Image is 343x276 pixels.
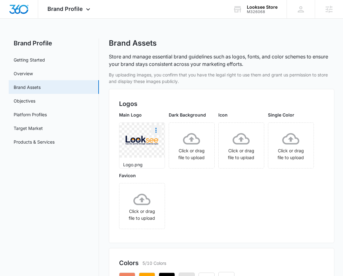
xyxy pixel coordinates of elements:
p: Icon [218,112,264,118]
img: User uploaded logo [125,135,159,145]
h2: Brand Profile [9,39,99,48]
div: Click or drag file to upload [119,191,165,222]
a: Getting Started [14,57,45,63]
button: More [151,125,161,135]
div: Click or drag file to upload [169,130,214,161]
p: Single Color [268,112,314,118]
p: Dark Background [169,112,215,118]
a: Products & Services [14,139,55,145]
p: Store and manage essential brand guidelines such as logos, fonts, and color schemes to ensure you... [109,53,335,68]
span: Click or drag file to upload [119,183,165,229]
p: By uploading images, you confirm that you have the legal right to use them and grant us permissio... [109,71,335,85]
p: 5/10 Colors [142,260,166,266]
div: account name [247,5,278,10]
div: account id [247,10,278,14]
p: Favicon [119,172,165,179]
a: Objectives [14,98,35,104]
h2: Colors [119,258,139,268]
p: Main Logo [119,112,165,118]
span: Brand Profile [47,6,83,12]
p: Logo.png [123,161,161,168]
a: Platform Profiles [14,111,47,118]
div: Click or drag file to upload [219,130,264,161]
a: Overview [14,70,33,77]
span: Click or drag file to upload [268,123,314,168]
span: Click or drag file to upload [219,123,264,168]
a: Target Market [14,125,43,131]
h2: Logos [119,99,324,108]
h1: Brand Assets [109,39,157,48]
a: Brand Assets [14,84,41,90]
div: Click or drag file to upload [268,130,314,161]
span: Click or drag file to upload [169,123,214,168]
